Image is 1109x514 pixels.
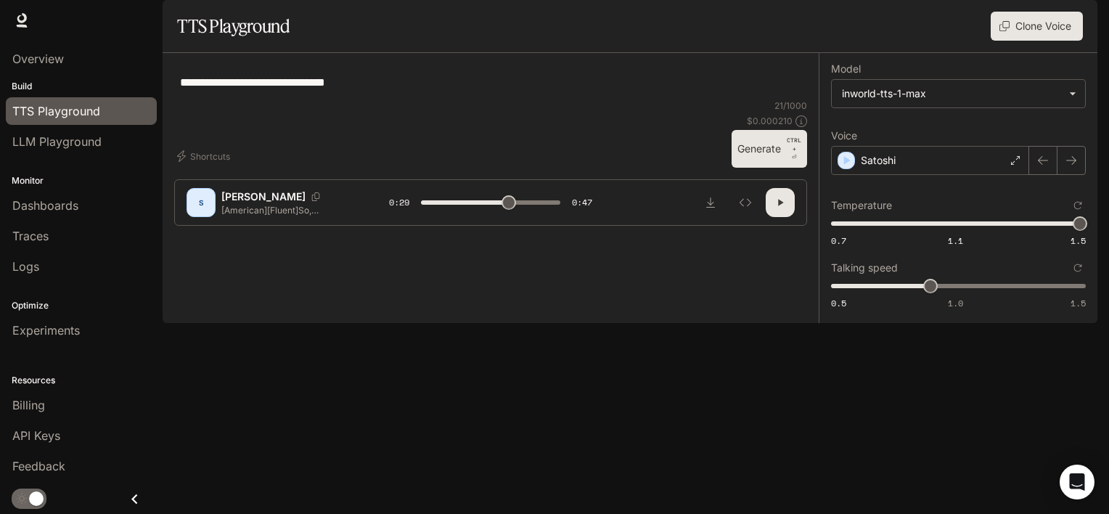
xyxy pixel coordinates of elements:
p: Talking speed [831,263,898,273]
p: Voice [831,131,857,141]
div: Open Intercom Messenger [1060,465,1094,499]
p: Temperature [831,200,892,211]
button: Clone Voice [991,12,1083,41]
h1: TTS Playground [177,12,290,41]
button: Download audio [696,188,725,217]
span: 1.0 [948,297,963,309]
p: [American][Fluent]So, whenever I have the time off, that's what I'll be doing! It's my specialty!... [221,204,354,216]
div: S [189,191,213,214]
span: 0.5 [831,297,846,309]
button: GenerateCTRL +⏎ [732,130,807,168]
button: Copy Voice ID [306,192,326,201]
span: 0.7 [831,234,846,247]
p: [PERSON_NAME] [221,189,306,204]
button: Inspect [731,188,760,217]
p: $ 0.000210 [747,115,793,127]
button: Reset to default [1070,197,1086,213]
span: 1.5 [1071,234,1086,247]
span: 0:29 [389,195,409,210]
button: Reset to default [1070,260,1086,276]
p: 21 / 1000 [774,99,807,112]
p: Model [831,64,861,74]
span: 0:47 [572,195,592,210]
span: 1.1 [948,234,963,247]
button: Shortcuts [174,144,236,168]
p: Satoshi [861,153,896,168]
div: inworld-tts-1-max [832,80,1085,107]
p: ⏎ [787,136,801,162]
p: CTRL + [787,136,801,153]
div: inworld-tts-1-max [842,86,1062,101]
span: 1.5 [1071,297,1086,309]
